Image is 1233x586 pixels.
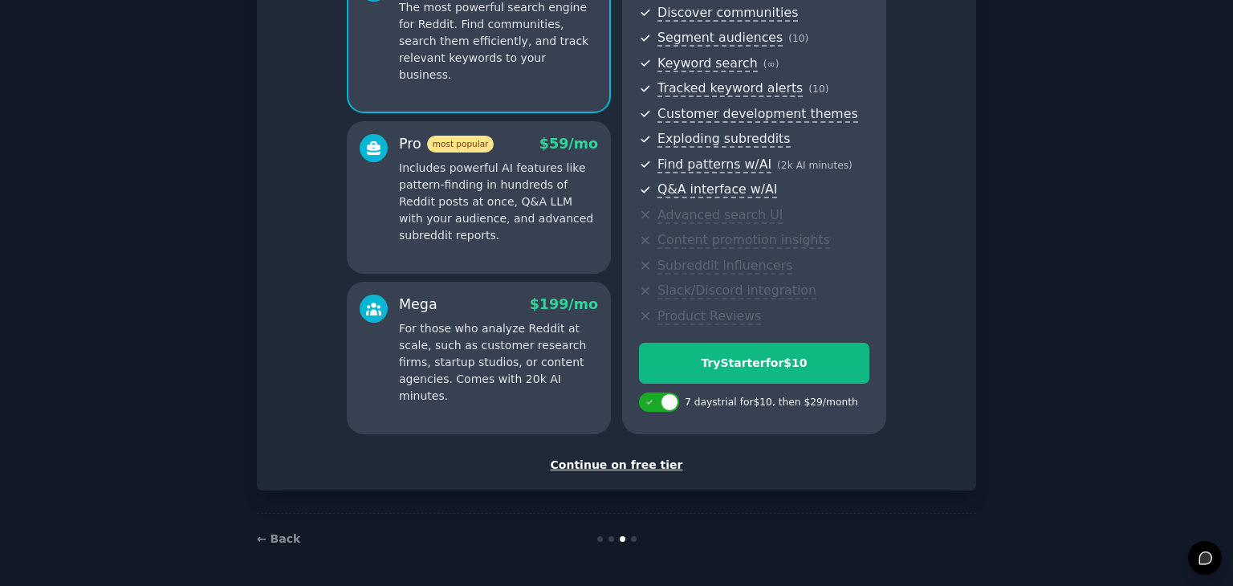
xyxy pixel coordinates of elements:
[657,131,790,148] span: Exploding subreddits
[530,296,598,312] span: $ 199 /mo
[685,396,858,410] div: 7 days trial for $10 , then $ 29 /month
[657,157,771,173] span: Find patterns w/AI
[657,232,830,249] span: Content promotion insights
[274,457,959,474] div: Continue on free tier
[657,258,792,275] span: Subreddit influencers
[657,80,803,97] span: Tracked keyword alerts
[427,136,494,153] span: most popular
[657,283,816,299] span: Slack/Discord integration
[399,134,494,154] div: Pro
[399,160,598,244] p: Includes powerful AI features like pattern-finding in hundreds of Reddit posts at once, Q&A LLM w...
[539,136,598,152] span: $ 59 /mo
[657,106,858,123] span: Customer development themes
[657,181,777,198] span: Q&A interface w/AI
[657,308,761,325] span: Product Reviews
[657,5,798,22] span: Discover communities
[777,160,853,171] span: ( 2k AI minutes )
[257,532,300,545] a: ← Back
[657,30,783,47] span: Segment audiences
[399,320,598,405] p: For those who analyze Reddit at scale, such as customer research firms, startup studios, or conte...
[763,59,779,70] span: ( ∞ )
[788,33,808,44] span: ( 10 )
[657,207,783,224] span: Advanced search UI
[657,55,758,72] span: Keyword search
[640,355,869,372] div: Try Starter for $10
[639,343,869,384] button: TryStarterfor$10
[808,83,828,95] span: ( 10 )
[399,295,437,315] div: Mega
